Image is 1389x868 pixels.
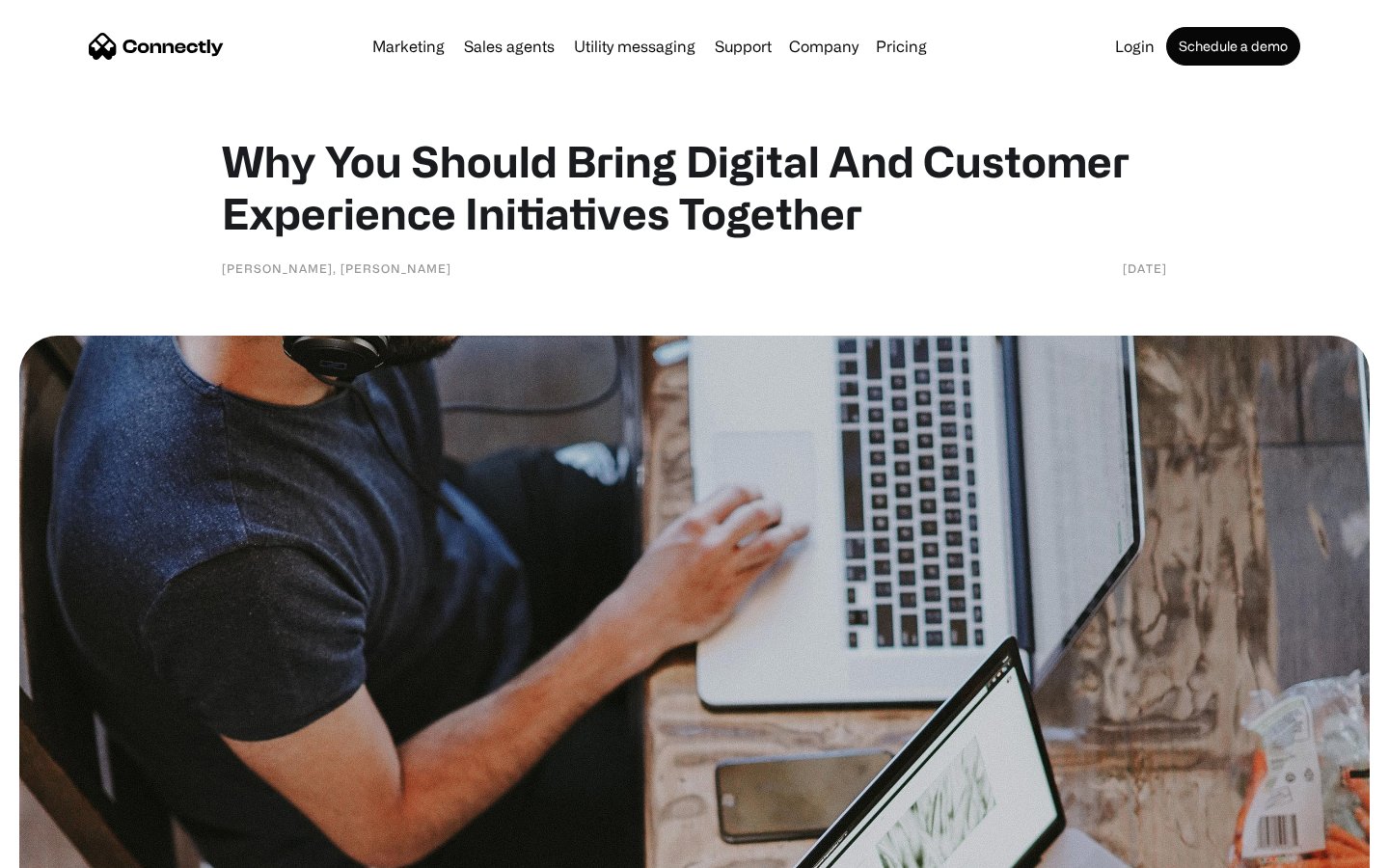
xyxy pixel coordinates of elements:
[222,135,1167,239] h1: Why You Should Bring Digital And Customer Experience Initiatives Together
[1166,27,1300,66] a: Schedule a demo
[39,834,116,861] ul: Language list
[707,39,779,54] a: Support
[365,39,452,54] a: Marketing
[789,33,858,60] div: Company
[566,39,703,54] a: Utility messaging
[868,39,935,54] a: Pricing
[222,258,451,278] div: [PERSON_NAME], [PERSON_NAME]
[1107,39,1162,54] a: Login
[19,834,116,861] aside: Language selected: English
[1123,258,1167,278] div: [DATE]
[456,39,562,54] a: Sales agents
